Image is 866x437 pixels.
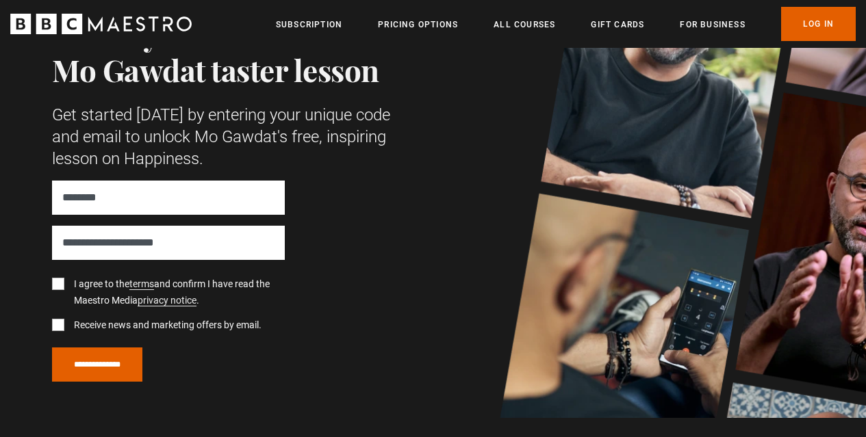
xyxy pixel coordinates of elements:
[129,278,154,290] a: terms
[276,18,342,31] a: Subscription
[781,7,856,41] a: Log In
[52,17,401,88] h1: Watch your free Mo Gawdat taster lesson
[591,18,644,31] a: Gift Cards
[494,18,555,31] a: All Courses
[138,295,196,306] a: privacy notice
[378,18,458,31] a: Pricing Options
[52,104,401,170] p: Get started [DATE] by entering your unique code and email to unlock Mo Gawdat's free, inspiring l...
[680,18,745,31] a: For business
[276,7,856,41] nav: Primary
[68,276,285,309] label: I agree to the and confirm I have read the Maestro Media .
[10,14,192,34] svg: BBC Maestro
[68,317,262,334] label: Receive news and marketing offers by email.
